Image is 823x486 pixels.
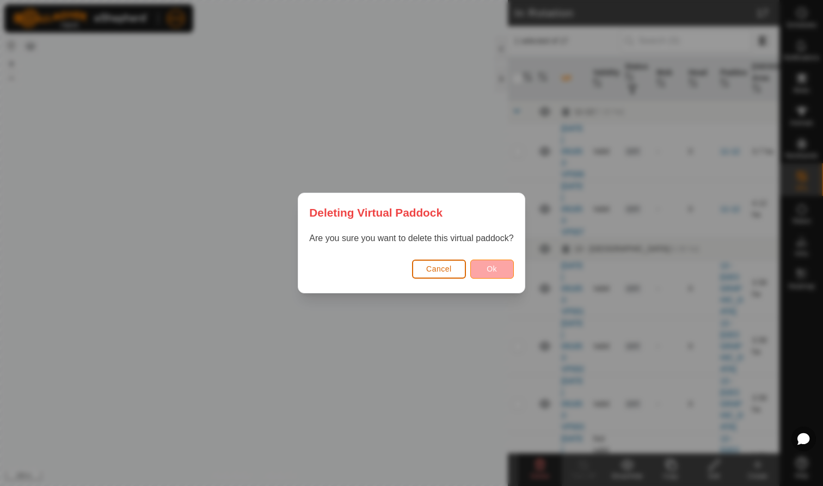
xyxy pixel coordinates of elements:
[412,260,466,279] button: Cancel
[487,264,497,273] span: Ok
[426,264,452,273] span: Cancel
[309,204,443,221] span: Deleting Virtual Paddock
[309,232,513,245] p: Are you sure you want to delete this virtual paddock?
[470,260,514,279] button: Ok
